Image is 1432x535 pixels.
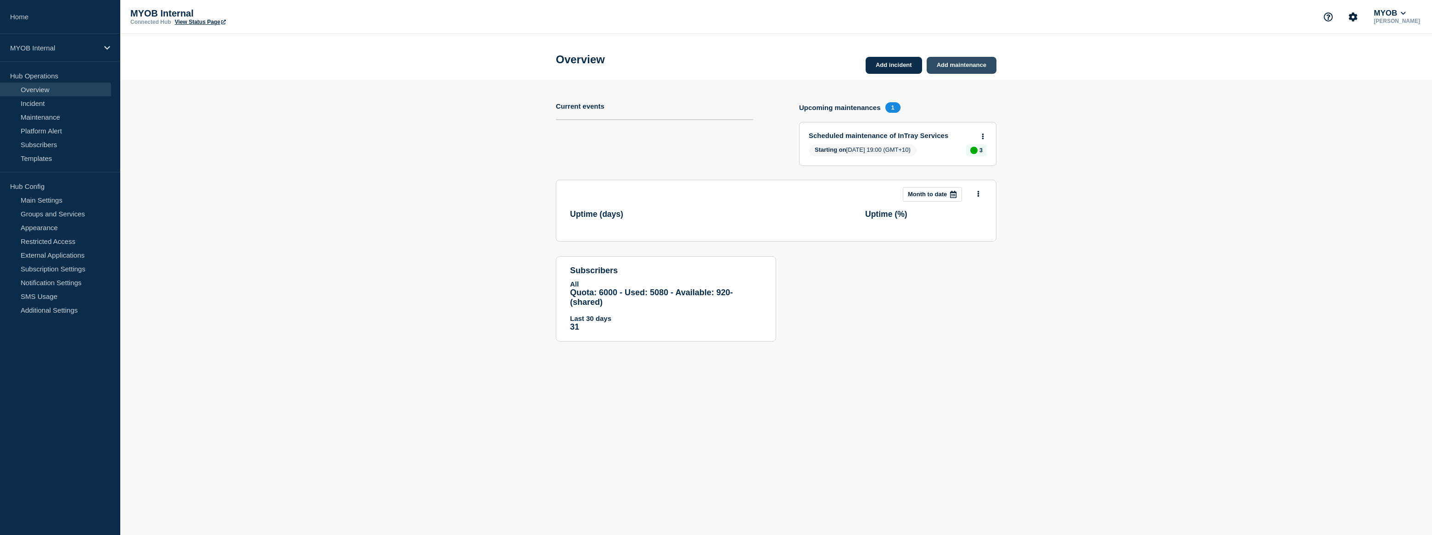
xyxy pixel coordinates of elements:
[903,187,962,202] button: Month to date
[570,280,762,288] p: All
[570,314,762,322] p: Last 30 days
[927,57,996,74] a: Add maintenance
[1343,7,1363,27] button: Account settings
[866,57,922,74] a: Add incident
[799,104,881,111] h4: Upcoming maintenances
[865,210,907,219] h3: Uptime ( % )
[10,44,98,52] p: MYOB Internal
[130,19,171,25] p: Connected Hub
[908,191,947,198] p: Month to date
[556,53,605,66] h1: Overview
[815,146,846,153] span: Starting on
[979,147,983,154] p: 3
[175,19,226,25] a: View Status Page
[885,102,901,113] span: 1
[570,322,762,332] p: 31
[970,147,978,154] div: up
[556,102,604,110] h4: Current events
[809,144,917,156] span: [DATE] 19:00 (GMT+10)
[809,132,974,139] a: Scheduled maintenance of InTray Services
[1372,9,1408,18] button: MYOB
[1319,7,1338,27] button: Support
[1372,18,1422,24] p: [PERSON_NAME]
[570,288,733,307] span: Quota: 6000 - Used: 5080 - Available: 920 - (shared)
[570,266,762,276] h4: subscribers
[130,8,314,19] p: MYOB Internal
[570,210,623,219] h3: Uptime ( days )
